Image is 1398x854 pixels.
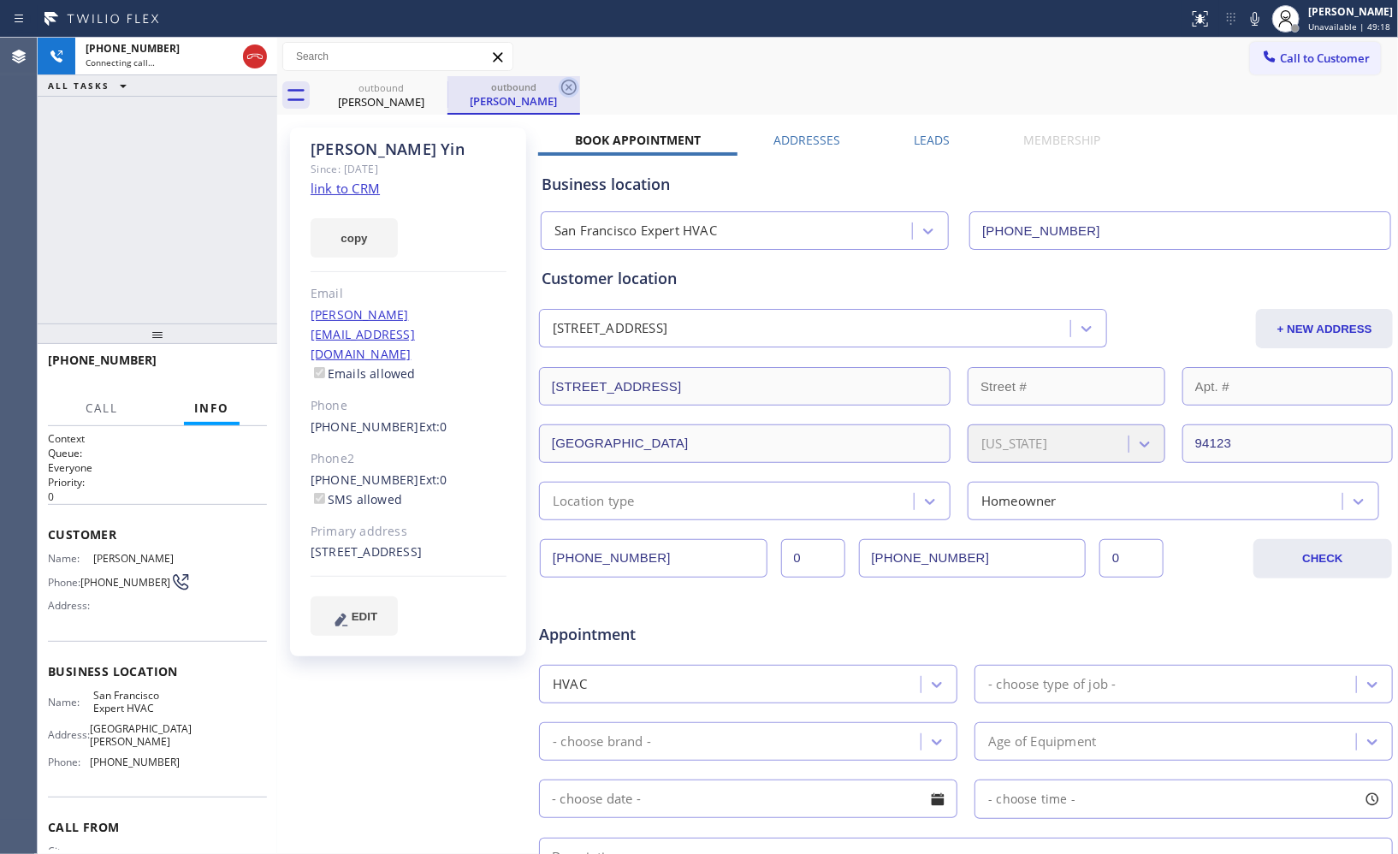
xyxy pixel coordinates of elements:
[48,475,267,489] h2: Priority:
[75,392,128,425] button: Call
[781,539,845,578] input: Ext.
[1099,539,1164,578] input: Ext. 2
[48,460,267,475] p: Everyone
[86,41,180,56] span: [PHONE_NUMBER]
[1308,4,1393,19] div: [PERSON_NAME]
[283,43,512,70] input: Search
[1023,132,1100,148] label: Membership
[419,418,447,435] span: Ext: 0
[184,392,240,425] button: Info
[1250,42,1381,74] button: Call to Customer
[311,306,415,362] a: [PERSON_NAME][EMAIL_ADDRESS][DOMAIN_NAME]
[915,132,951,148] label: Leads
[311,522,506,542] div: Primary address
[774,132,841,148] label: Addresses
[48,728,90,741] span: Address:
[539,623,821,646] span: Appointment
[553,732,651,751] div: - choose brand -
[1182,367,1394,406] input: Apt. #
[988,791,1075,807] span: - choose time -
[553,491,635,511] div: Location type
[311,396,506,416] div: Phone
[539,424,951,463] input: City
[1243,7,1267,31] button: Mute
[311,284,506,304] div: Email
[311,139,506,159] div: [PERSON_NAME] Yin
[48,352,157,368] span: [PHONE_NUMBER]
[48,663,267,679] span: Business location
[317,76,446,115] div: Andrea Yin
[539,780,957,818] input: - choose date -
[311,418,419,435] a: [PHONE_NUMBER]
[314,367,325,378] input: Emails allowed
[314,493,325,504] input: SMS allowed
[48,80,110,92] span: ALL TASKS
[90,756,180,768] span: [PHONE_NUMBER]
[194,400,229,416] span: Info
[80,576,170,589] span: [PHONE_NUMBER]
[988,674,1116,694] div: - choose type of job -
[90,722,192,749] span: [GEOGRAPHIC_DATA][PERSON_NAME]
[542,173,1390,196] div: Business location
[539,367,951,406] input: Address
[48,446,267,460] h2: Queue:
[311,365,416,382] label: Emails allowed
[48,599,93,612] span: Address:
[311,180,380,197] a: link to CRM
[311,159,506,179] div: Since: [DATE]
[449,93,578,109] div: [PERSON_NAME]
[981,491,1057,511] div: Homeowner
[86,56,155,68] span: Connecting call…
[311,491,402,507] label: SMS allowed
[553,674,587,694] div: HVAC
[542,267,1390,290] div: Customer location
[540,539,767,578] input: Phone Number
[969,211,1391,250] input: Phone Number
[449,80,578,93] div: outbound
[311,471,419,488] a: [PHONE_NUMBER]
[317,94,446,110] div: [PERSON_NAME]
[48,431,267,446] h1: Context
[352,610,377,623] span: EDIT
[968,367,1165,406] input: Street #
[1182,424,1394,463] input: ZIP
[48,576,80,589] span: Phone:
[554,222,717,241] div: San Francisco Expert HVAC
[553,319,667,339] div: [STREET_ADDRESS]
[1308,21,1390,33] span: Unavailable | 49:18
[48,819,267,835] span: Call From
[93,689,179,715] span: San Francisco Expert HVAC
[859,539,1087,578] input: Phone Number 2
[311,596,398,636] button: EDIT
[1256,309,1393,348] button: + NEW ADDRESS
[38,75,144,96] button: ALL TASKS
[419,471,447,488] span: Ext: 0
[48,756,90,768] span: Phone:
[449,76,578,113] div: Andrea Yin
[48,696,93,709] span: Name:
[311,543,506,562] div: [STREET_ADDRESS]
[1253,539,1393,578] button: CHECK
[48,552,93,565] span: Name:
[311,449,506,469] div: Phone2
[311,218,398,258] button: copy
[317,81,446,94] div: outbound
[86,400,118,416] span: Call
[48,526,267,543] span: Customer
[988,732,1096,751] div: Age of Equipment
[1280,50,1370,66] span: Call to Customer
[48,489,267,504] p: 0
[243,44,267,68] button: Hang up
[93,552,179,565] span: [PERSON_NAME]
[575,132,701,148] label: Book Appointment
